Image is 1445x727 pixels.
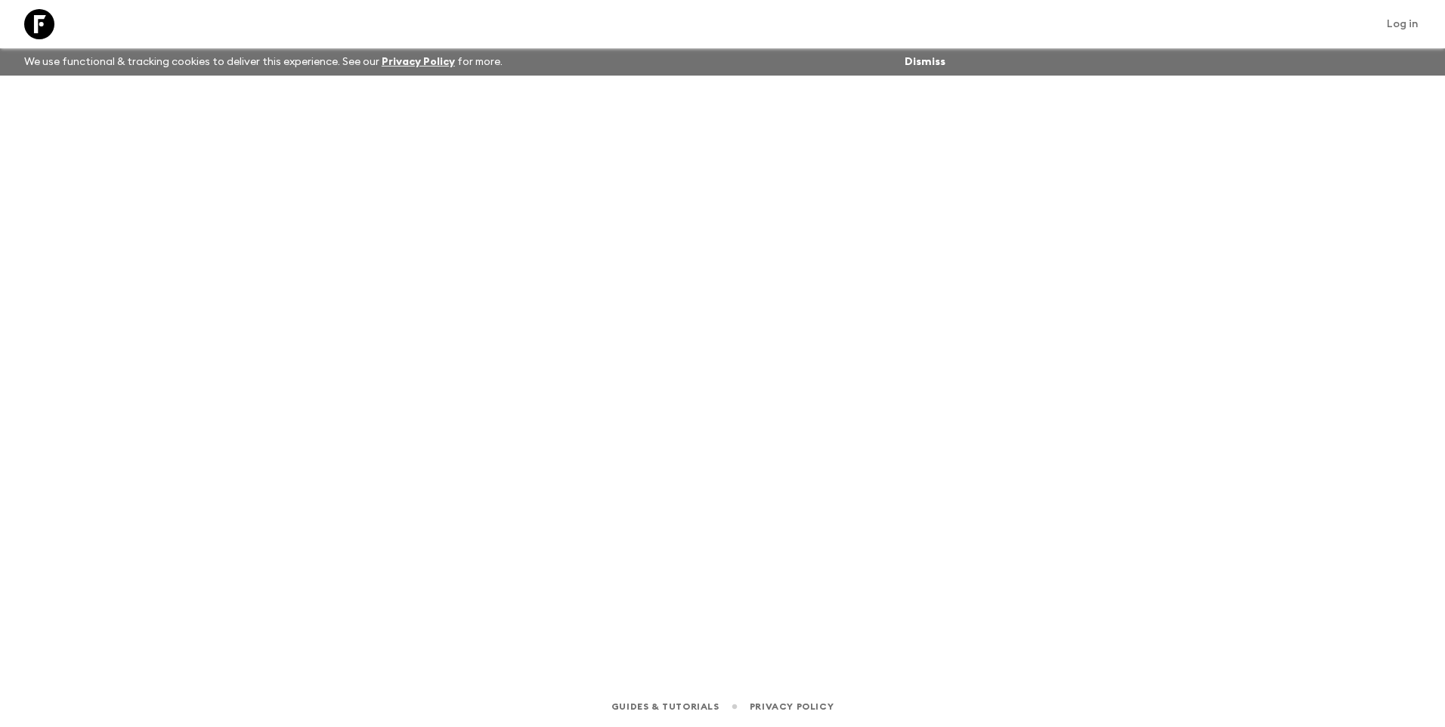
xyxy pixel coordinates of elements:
a: Privacy Policy [382,57,455,67]
p: We use functional & tracking cookies to deliver this experience. See our for more. [18,48,509,76]
a: Log in [1378,14,1427,35]
button: Dismiss [901,51,949,73]
a: Guides & Tutorials [611,698,719,715]
a: Privacy Policy [750,698,834,715]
